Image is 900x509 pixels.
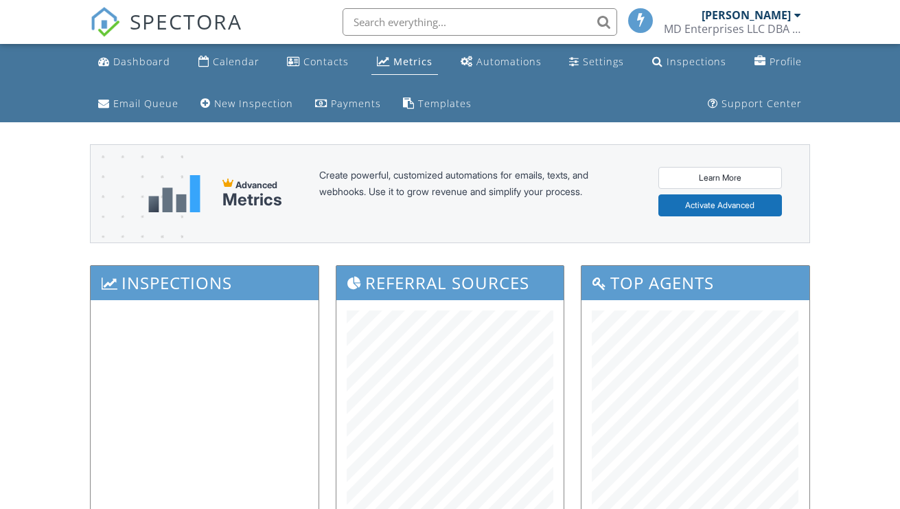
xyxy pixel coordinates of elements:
div: Metrics [222,190,282,210]
a: Calendar [193,49,265,75]
div: [PERSON_NAME] [702,8,791,22]
div: Metrics [393,55,432,68]
div: Calendar [213,55,259,68]
span: Advanced [235,179,277,190]
a: Settings [564,49,630,75]
div: Settings [583,55,624,68]
img: advanced-banner-bg-f6ff0eecfa0ee76150a1dea9fec4b49f333892f74bc19f1b897a312d7a1b2ff3.png [91,145,183,297]
div: Dashboard [113,55,170,68]
a: New Inspection [195,91,299,117]
a: SPECTORA [90,19,242,47]
div: Payments [331,97,381,110]
div: MD Enterprises LLC DBA Noble Property Inspections [664,22,801,36]
div: New Inspection [214,97,293,110]
input: Search everything... [343,8,617,36]
a: Templates [397,91,477,117]
div: Contacts [303,55,349,68]
div: Profile [770,55,802,68]
a: Email Queue [93,91,184,117]
h3: Top Agents [581,266,809,299]
a: Metrics [371,49,438,75]
img: The Best Home Inspection Software - Spectora [90,7,120,37]
a: Inspections [647,49,732,75]
div: Inspections [667,55,726,68]
a: Company Profile [749,49,807,75]
a: Activate Advanced [658,194,782,216]
h3: Referral Sources [336,266,564,299]
a: Support Center [702,91,807,117]
div: Automations [476,55,542,68]
span: SPECTORA [130,7,242,36]
a: Dashboard [93,49,176,75]
div: Support Center [722,97,802,110]
div: Email Queue [113,97,178,110]
img: metrics-aadfce2e17a16c02574e7fc40e4d6b8174baaf19895a402c862ea781aae8ef5b.svg [148,175,200,212]
div: Templates [418,97,472,110]
h3: Inspections [91,266,319,299]
a: Learn More [658,167,782,189]
a: Contacts [281,49,354,75]
div: Create powerful, customized automations for emails, texts, and webhooks. Use it to grow revenue a... [319,167,621,220]
a: Automations (Basic) [455,49,547,75]
a: Payments [310,91,386,117]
